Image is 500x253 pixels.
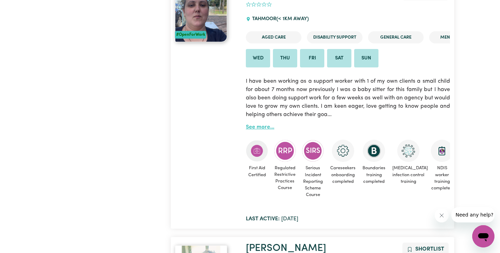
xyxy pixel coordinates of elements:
span: Serious Incident Reporting Scheme Course [302,162,324,201]
span: (< 1km away) [276,16,309,22]
img: Care and support worker has completed First Aid Certification [246,140,268,162]
div: #OpenForWork [175,31,206,39]
a: See more... [246,124,274,130]
span: Careseekers onboarding completed [330,162,356,188]
span: Shortlist [415,246,444,252]
p: I have been working as a support worker with 1 of my own clients a small child for about 7 months... [246,73,450,123]
li: Available on Thu [273,49,297,68]
span: Regulated Restrictive Practices Course [274,162,296,194]
span: Boundaries training completed [362,162,386,188]
span: First Aid Certified [246,162,268,181]
b: Last active: [246,216,280,222]
li: Mental Health [429,31,485,43]
li: Available on Sun [354,49,378,68]
span: NDIS worker training completed [431,162,453,194]
li: Available on Sat [327,49,351,68]
iframe: Message from company [451,207,494,222]
div: TAHMOOR [246,10,313,28]
iframe: Button to launch messaging window [472,225,494,247]
li: Aged Care [246,31,301,43]
img: CS Academy: Introduction to NDIS Worker Training course completed [431,140,453,162]
iframe: Close message [435,209,449,222]
li: Available on Fri [300,49,324,68]
div: add rating by typing an integer from 0 to 5 or pressing arrow keys [246,1,272,9]
img: CS Academy: Serious Incident Reporting Scheme course completed [302,140,324,162]
img: CS Academy: Boundaries in care and support work course completed [363,140,385,162]
img: CS Academy: Regulated Restrictive Practices course completed [274,140,296,162]
img: CS Academy: COVID-19 Infection Control Training course completed [397,140,419,162]
li: Available on Wed [246,49,270,68]
span: [DATE] [246,216,298,222]
li: Disability Support [307,31,362,43]
img: CS Academy: Careseekers Onboarding course completed [332,140,354,162]
span: [MEDICAL_DATA] infection control training [392,162,425,188]
li: General Care [368,31,424,43]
